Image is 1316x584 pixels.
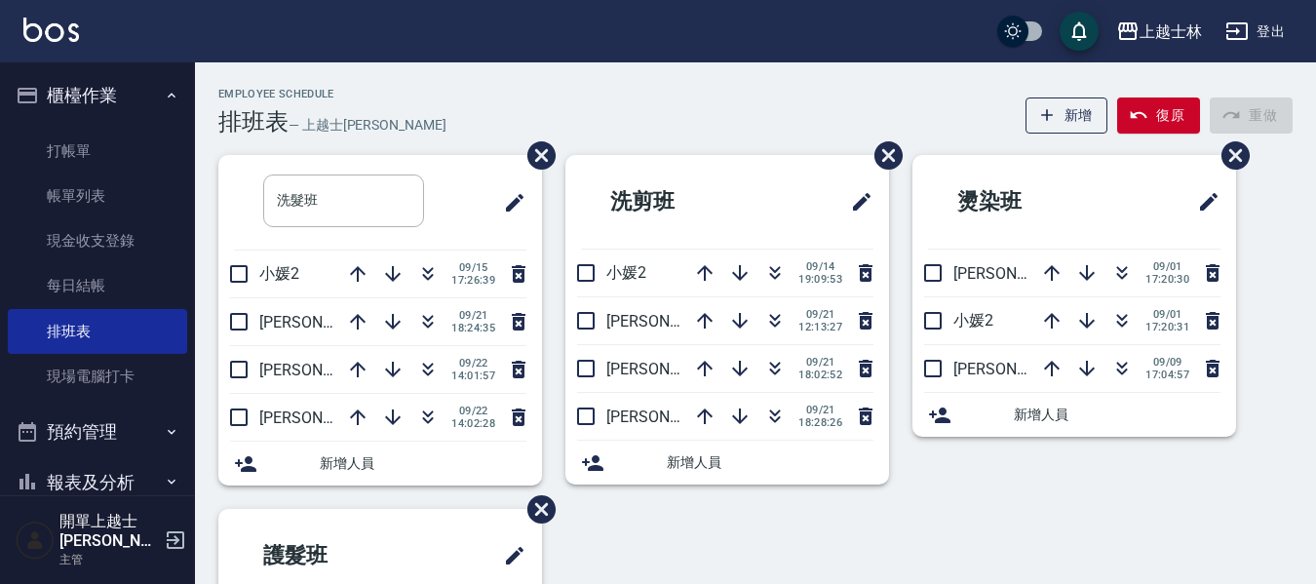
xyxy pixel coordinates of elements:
[218,442,542,486] div: 新增人員
[1145,369,1189,381] span: 17:04:57
[1218,14,1293,50] button: 登出
[953,311,993,330] span: 小媛2
[912,393,1236,437] div: 新增人員
[59,551,159,568] p: 主管
[798,356,842,369] span: 09/21
[16,521,55,560] img: Person
[23,18,79,42] img: Logo
[1145,260,1189,273] span: 09/01
[1207,127,1253,184] span: 刪除班表
[1014,405,1220,425] span: 新增人員
[218,88,446,100] h2: Employee Schedule
[8,129,187,174] a: 打帳單
[8,354,187,399] a: 現場電腦打卡
[8,218,187,263] a: 現金收支登錄
[1117,97,1200,134] button: 復原
[451,274,495,287] span: 17:26:39
[8,174,187,218] a: 帳單列表
[798,369,842,381] span: 18:02:52
[1145,321,1189,333] span: 17:20:31
[451,322,495,334] span: 18:24:35
[798,416,842,429] span: 18:28:26
[263,175,424,227] input: 排版標題
[259,409,394,427] span: [PERSON_NAME]12
[860,127,906,184] span: 刪除班表
[491,532,526,579] span: 修改班表的標題
[606,408,732,426] span: [PERSON_NAME]8
[565,441,889,485] div: 新增人員
[606,312,741,331] span: [PERSON_NAME]12
[838,178,873,225] span: 修改班表的標題
[491,179,526,226] span: 修改班表的標題
[667,452,873,473] span: 新增人員
[451,261,495,274] span: 09/15
[8,70,187,121] button: 櫃檯作業
[320,453,526,474] span: 新增人員
[798,308,842,321] span: 09/21
[798,321,842,333] span: 12:13:27
[218,108,289,136] h3: 排班表
[798,404,842,416] span: 09/21
[1140,19,1202,44] div: 上越士林
[1145,308,1189,321] span: 09/01
[1145,356,1189,369] span: 09/09
[953,264,1079,283] span: [PERSON_NAME]8
[8,457,187,508] button: 報表及分析
[1145,273,1189,286] span: 17:20:30
[451,370,495,382] span: 14:01:57
[928,167,1118,237] h2: 燙染班
[513,127,559,184] span: 刪除班表
[289,115,446,136] h6: — 上越士[PERSON_NAME]
[259,264,299,283] span: 小媛2
[451,309,495,322] span: 09/21
[1060,12,1099,51] button: save
[59,512,159,551] h5: 開單上越士[PERSON_NAME]
[259,361,385,379] span: [PERSON_NAME]8
[606,360,741,378] span: [PERSON_NAME]12
[1108,12,1210,52] button: 上越士林
[1026,97,1108,134] button: 新增
[953,360,1088,378] span: [PERSON_NAME]12
[451,405,495,417] span: 09/22
[798,273,842,286] span: 19:09:53
[451,357,495,370] span: 09/22
[8,263,187,308] a: 每日結帳
[8,309,187,354] a: 排班表
[1185,178,1220,225] span: 修改班表的標題
[581,167,771,237] h2: 洗剪班
[451,417,495,430] span: 14:02:28
[513,481,559,538] span: 刪除班表
[8,407,187,457] button: 預約管理
[259,313,394,331] span: [PERSON_NAME]12
[798,260,842,273] span: 09/14
[606,263,646,282] span: 小媛2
